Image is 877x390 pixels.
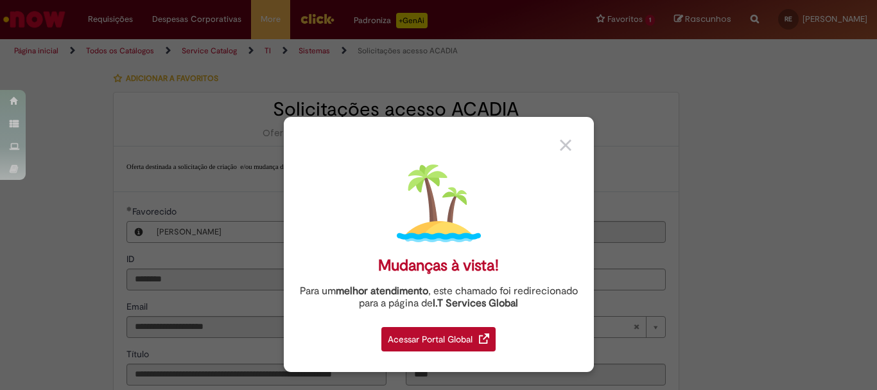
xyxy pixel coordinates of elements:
div: Acessar Portal Global [381,327,496,351]
a: I.T Services Global [433,290,518,310]
img: island.png [397,161,481,245]
img: close_button_grey.png [560,139,571,151]
div: Mudanças à vista! [378,256,499,275]
img: redirect_link.png [479,333,489,344]
a: Acessar Portal Global [381,320,496,351]
div: Para um , este chamado foi redirecionado para a página de [293,285,584,310]
strong: melhor atendimento [336,285,428,297]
